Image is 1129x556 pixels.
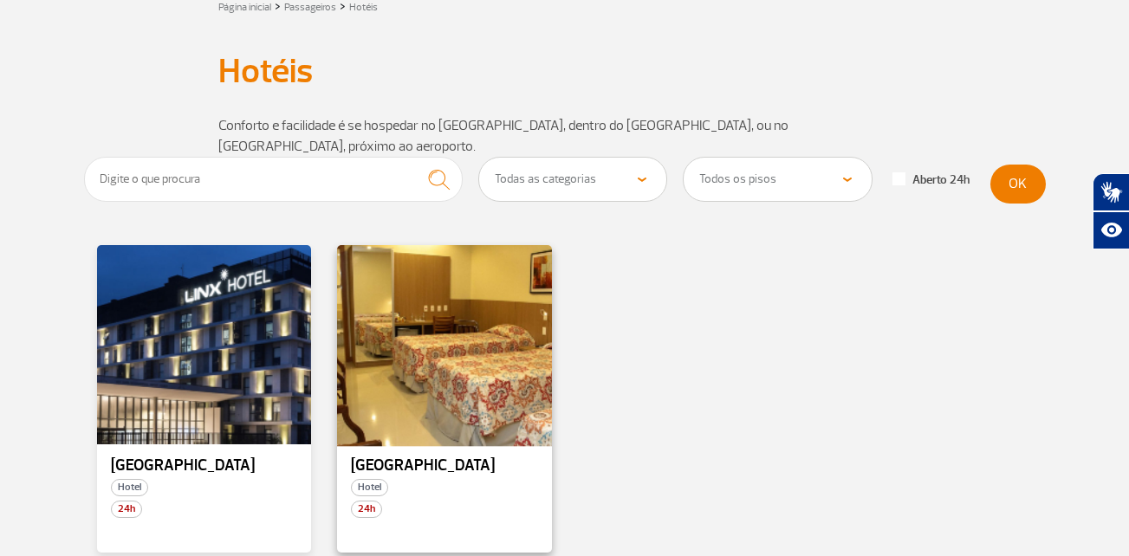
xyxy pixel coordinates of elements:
[218,56,912,86] h1: Hotéis
[892,172,970,188] label: Aberto 24h
[351,457,538,475] p: [GEOGRAPHIC_DATA]
[351,501,382,518] span: 24h
[1093,211,1129,249] button: Abrir recursos assistivos.
[1093,173,1129,249] div: Plugin de acessibilidade da Hand Talk.
[111,501,142,518] span: 24h
[218,1,271,14] a: Página inicial
[218,115,912,157] p: Conforto e facilidade é se hospedar no [GEOGRAPHIC_DATA], dentro do [GEOGRAPHIC_DATA], ou no [GEO...
[351,479,388,496] span: Hotel
[111,457,298,475] p: [GEOGRAPHIC_DATA]
[84,157,464,202] input: Digite o que procura
[111,479,148,496] span: Hotel
[284,1,336,14] a: Passageiros
[990,165,1046,204] button: OK
[349,1,378,14] a: Hotéis
[1093,173,1129,211] button: Abrir tradutor de língua de sinais.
